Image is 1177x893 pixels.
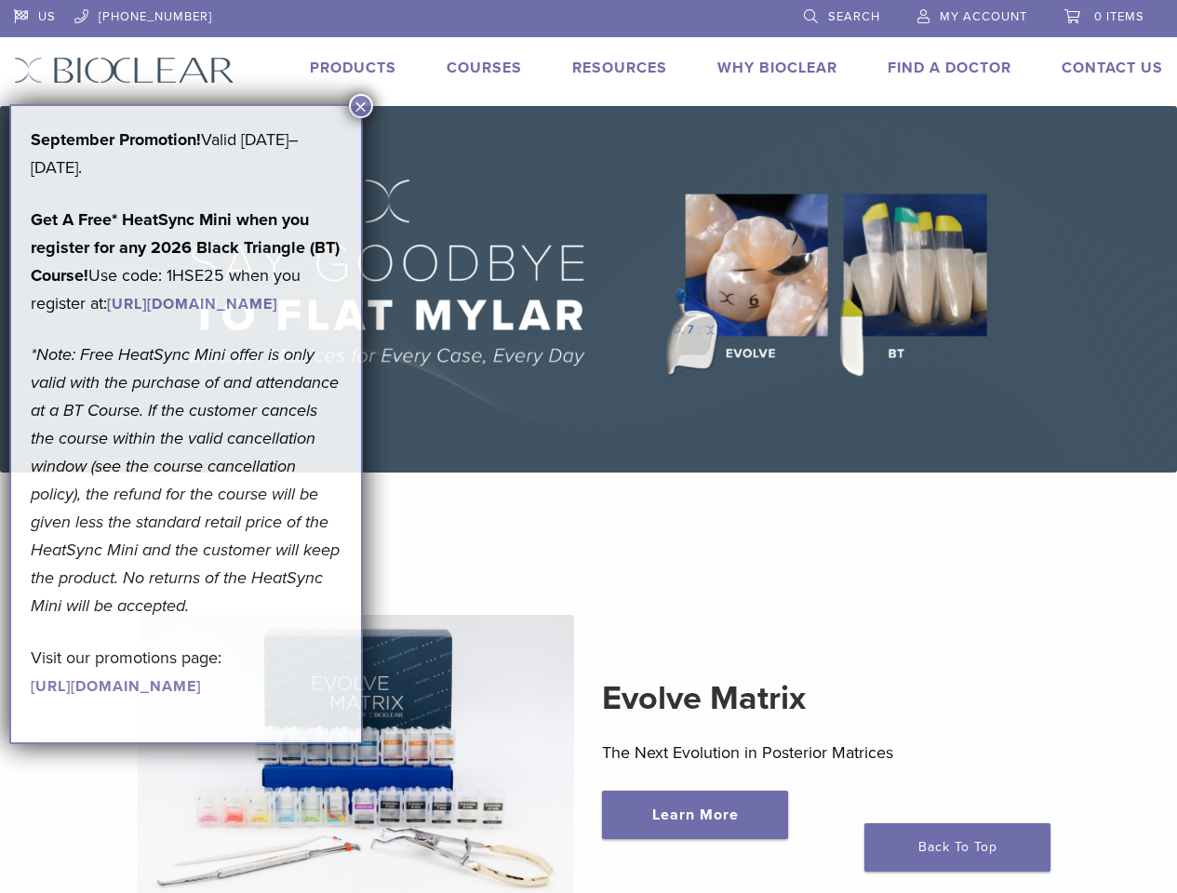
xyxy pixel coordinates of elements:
[31,677,201,696] a: [URL][DOMAIN_NAME]
[1062,59,1163,77] a: Contact Us
[828,9,880,24] span: Search
[14,57,234,84] img: Bioclear
[940,9,1027,24] span: My Account
[349,94,373,118] button: Close
[310,59,396,77] a: Products
[602,739,1039,766] p: The Next Evolution in Posterior Matrices
[864,823,1050,872] a: Back To Top
[107,295,277,313] a: [URL][DOMAIN_NAME]
[31,644,341,700] p: Visit our promotions page:
[572,59,667,77] a: Resources
[602,676,1039,721] h2: Evolve Matrix
[31,344,340,616] em: *Note: Free HeatSync Mini offer is only valid with the purchase of and attendance at a BT Course....
[447,59,522,77] a: Courses
[31,206,341,317] p: Use code: 1HSE25 when you register at:
[31,126,341,181] p: Valid [DATE]–[DATE].
[717,59,837,77] a: Why Bioclear
[888,59,1011,77] a: Find A Doctor
[602,791,788,839] a: Learn More
[31,209,340,286] strong: Get A Free* HeatSync Mini when you register for any 2026 Black Triangle (BT) Course!
[31,129,201,150] b: September Promotion!
[1094,9,1144,24] span: 0 items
